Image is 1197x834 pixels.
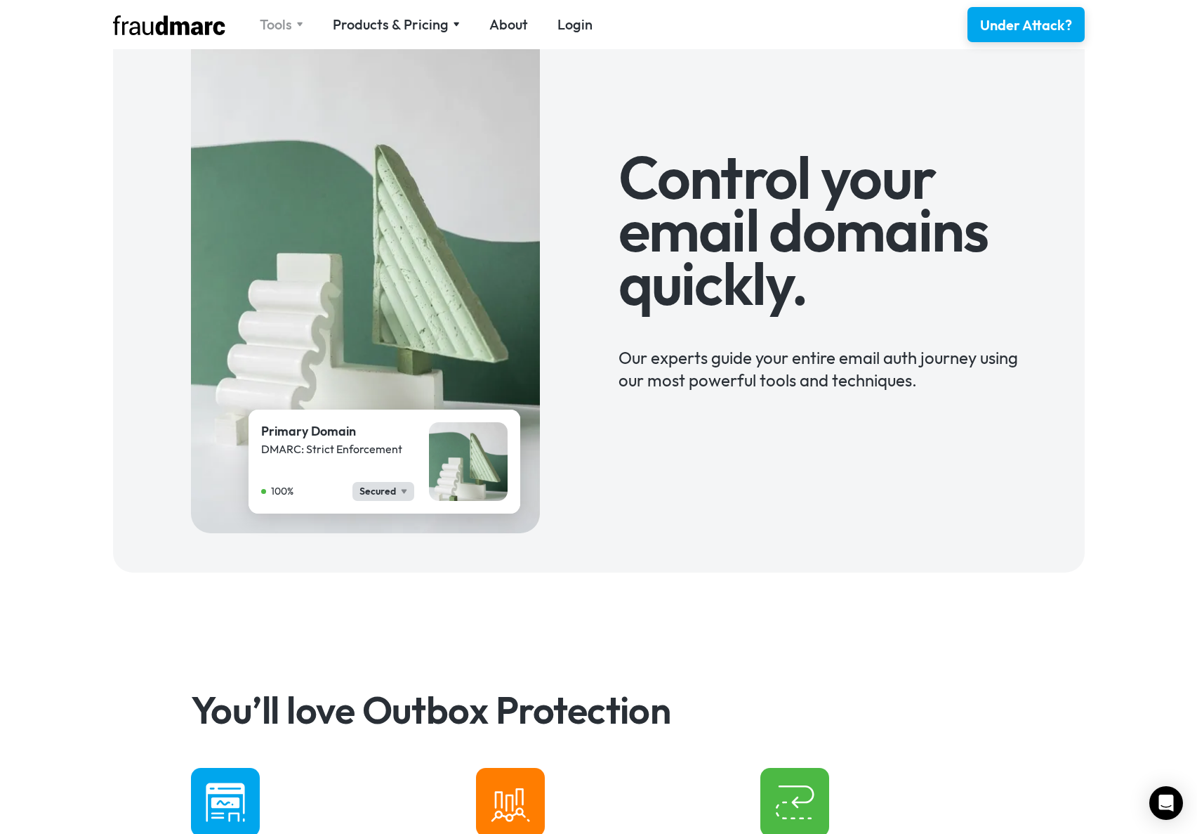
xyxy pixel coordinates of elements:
[261,441,414,457] div: DMARC: Strict Enforcement
[557,15,593,34] a: Login
[489,15,528,34] a: About
[260,15,292,34] div: Tools
[619,325,1045,391] div: Our experts guide your entire email auth journey using our most powerful tools and techniques.
[967,7,1085,42] a: Under Attack?
[260,15,303,34] div: Tools
[1149,786,1183,820] div: Open Intercom Messenger
[261,422,414,441] div: Primary Domain
[333,15,460,34] div: Products & Pricing
[191,691,1006,729] h3: You’ll love Outbox Protection
[333,15,449,34] div: Products & Pricing
[359,484,396,499] div: Secured
[980,15,1072,35] div: Under Attack?
[271,484,293,499] div: 100%
[619,151,1045,311] h1: Control your email domains quickly.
